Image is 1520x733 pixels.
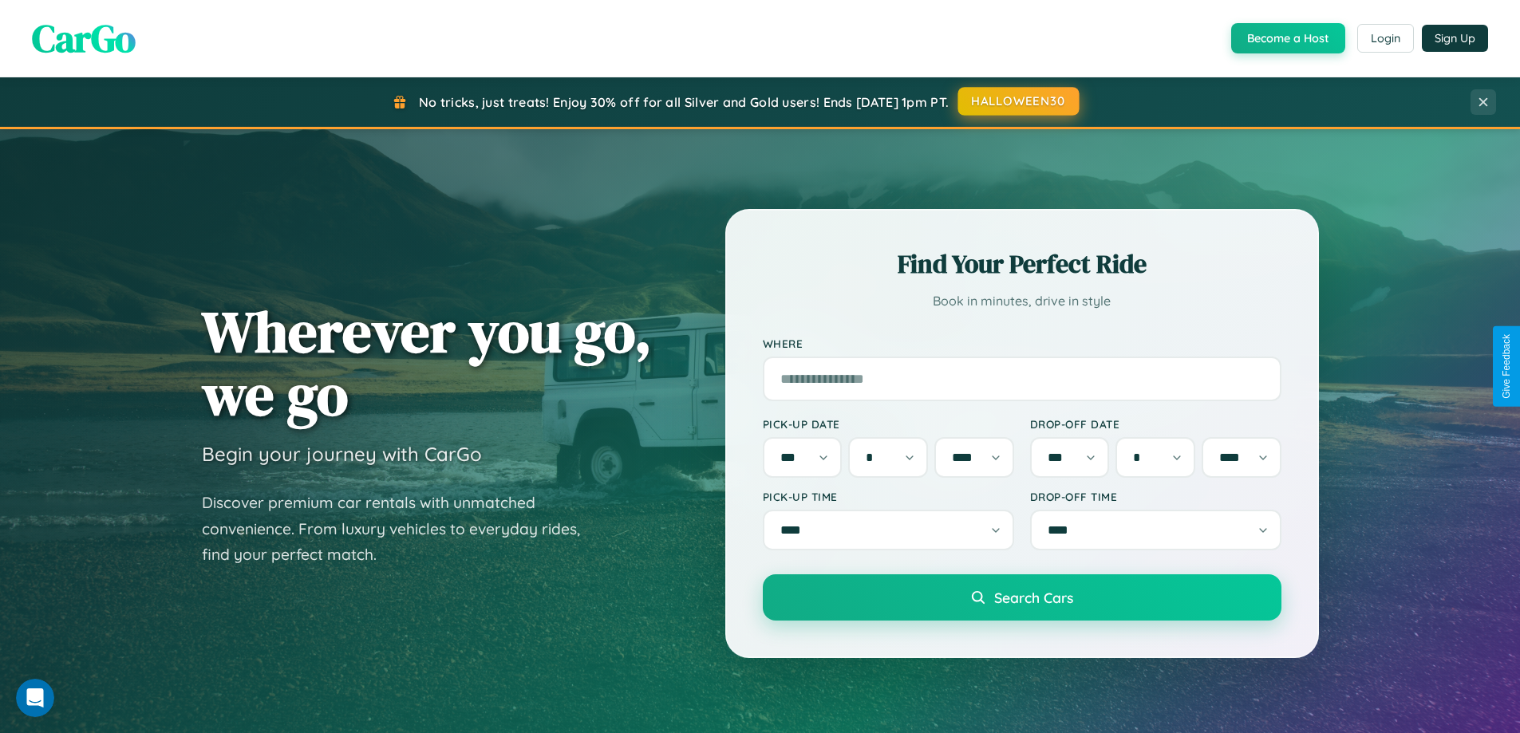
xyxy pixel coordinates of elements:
[16,679,54,717] iframe: Intercom live chat
[763,417,1014,431] label: Pick-up Date
[763,337,1281,350] label: Where
[763,290,1281,313] p: Book in minutes, drive in style
[763,490,1014,503] label: Pick-up Time
[763,246,1281,282] h2: Find Your Perfect Ride
[958,87,1080,116] button: HALLOWEEN30
[202,490,601,568] p: Discover premium car rentals with unmatched convenience. From luxury vehicles to everyday rides, ...
[1030,490,1281,503] label: Drop-off Time
[32,12,136,65] span: CarGo
[1501,334,1512,399] div: Give Feedback
[419,94,949,110] span: No tricks, just treats! Enjoy 30% off for all Silver and Gold users! Ends [DATE] 1pm PT.
[202,300,652,426] h1: Wherever you go, we go
[1030,417,1281,431] label: Drop-off Date
[763,574,1281,621] button: Search Cars
[994,589,1073,606] span: Search Cars
[1422,25,1488,52] button: Sign Up
[202,442,482,466] h3: Begin your journey with CarGo
[1231,23,1345,53] button: Become a Host
[1357,24,1414,53] button: Login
